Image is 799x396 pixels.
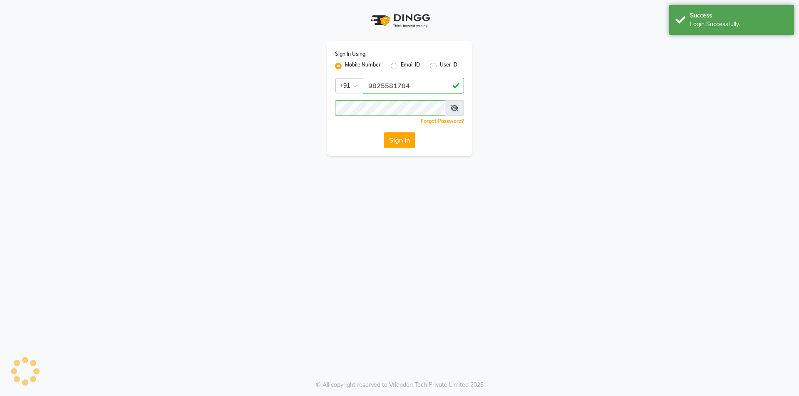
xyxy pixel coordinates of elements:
a: Forgot Password? [421,118,464,124]
label: Sign In Using: [335,50,367,58]
img: logo1.svg [366,8,433,33]
input: Username [335,100,445,116]
div: Login Successfully. [690,20,788,29]
div: Success [690,11,788,20]
button: Sign In [384,132,415,148]
label: Email ID [401,61,420,71]
input: Username [363,78,464,93]
label: Mobile Number [345,61,381,71]
label: User ID [440,61,457,71]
